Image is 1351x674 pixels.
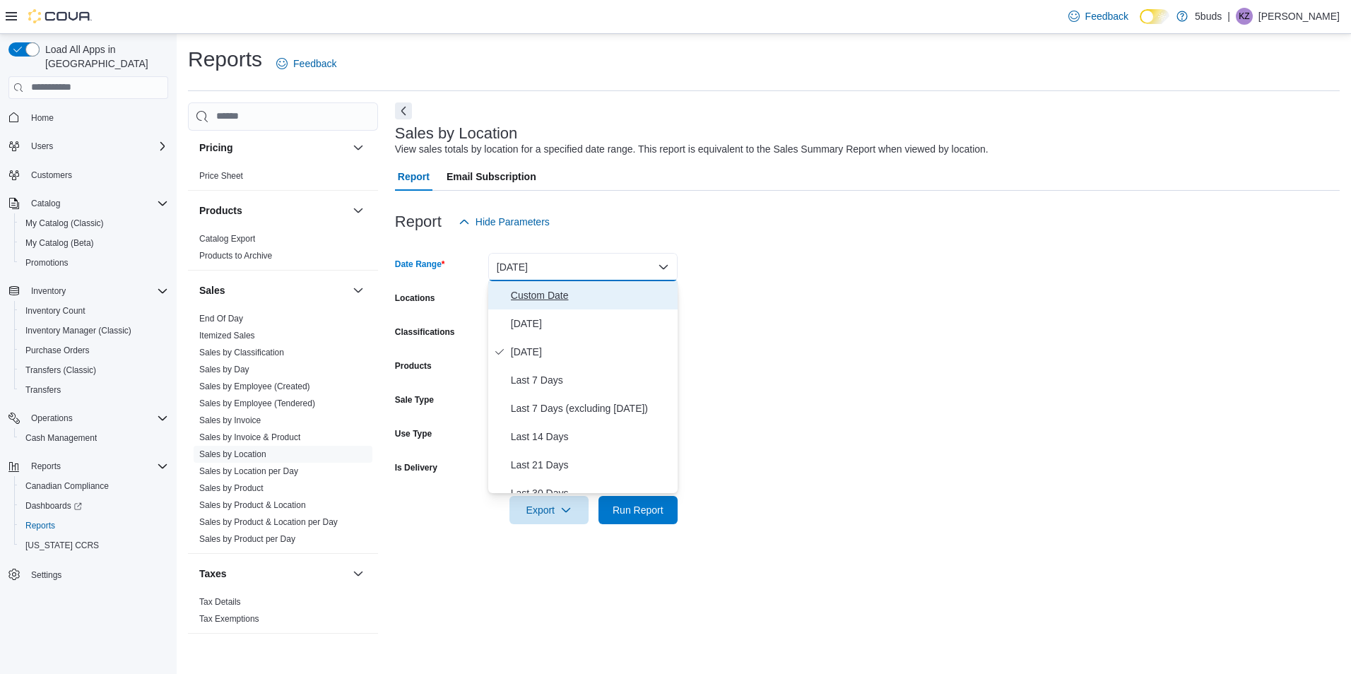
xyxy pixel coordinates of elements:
span: Last 30 Days [511,485,672,502]
a: Feedback [1063,2,1134,30]
button: Taxes [350,565,367,582]
input: Dark Mode [1140,9,1169,24]
span: Purchase Orders [25,345,90,356]
span: Inventory Count [20,302,168,319]
a: Itemized Sales [199,331,255,341]
a: Sales by Product & Location [199,500,306,510]
h3: Products [199,203,242,218]
a: Promotions [20,254,74,271]
a: Transfers (Classic) [20,362,102,379]
span: Itemized Sales [199,330,255,341]
button: Run Report [598,496,678,524]
a: Settings [25,567,67,584]
span: Last 21 Days [511,456,672,473]
button: Customers [3,165,174,185]
a: Dashboards [14,496,174,516]
span: Inventory Manager (Classic) [25,325,131,336]
span: Transfers (Classic) [25,365,96,376]
span: Catalog Export [199,233,255,244]
a: Sales by Employee (Tendered) [199,398,315,408]
label: Products [395,360,432,372]
span: Last 14 Days [511,428,672,445]
span: Tax Exemptions [199,613,259,625]
a: Feedback [271,49,342,78]
span: Cash Management [25,432,97,444]
button: Promotions [14,253,174,273]
a: Sales by Product [199,483,264,493]
span: Sales by Location per Day [199,466,298,477]
a: Tax Details [199,597,241,607]
h3: Sales [199,283,225,297]
a: My Catalog (Beta) [20,235,100,252]
span: Transfers [20,382,168,398]
span: Hide Parameters [476,215,550,229]
a: Sales by Day [199,365,249,374]
button: Inventory [3,281,174,301]
span: Reports [25,520,55,531]
button: [US_STATE] CCRS [14,536,174,555]
h1: Reports [188,45,262,73]
span: Sales by Location [199,449,266,460]
span: Report [398,162,430,191]
span: [DATE] [511,343,672,360]
div: Pricing [188,167,378,190]
span: My Catalog (Classic) [25,218,104,229]
label: Sale Type [395,394,434,406]
span: Canadian Compliance [20,478,168,495]
span: Email Subscription [447,162,536,191]
span: Inventory [31,285,66,297]
div: Taxes [188,593,378,633]
a: Catalog Export [199,234,255,244]
span: My Catalog (Beta) [25,237,94,249]
span: Settings [25,565,168,583]
span: Inventory Count [25,305,85,317]
p: | [1227,8,1230,25]
button: Users [3,136,174,156]
button: Taxes [199,567,347,581]
button: Pricing [199,141,347,155]
nav: Complex example [8,102,168,622]
a: Sales by Location [199,449,266,459]
a: Sales by Classification [199,348,284,357]
span: Sales by Employee (Tendered) [199,398,315,409]
a: Price Sheet [199,171,243,181]
button: [DATE] [488,253,678,281]
span: Last 7 Days [511,372,672,389]
span: Inventory [25,283,168,300]
button: Export [509,496,589,524]
span: Settings [31,569,61,581]
a: Transfers [20,382,66,398]
span: Sales by Product [199,483,264,494]
button: Operations [3,408,174,428]
a: Canadian Compliance [20,478,114,495]
div: View sales totals by location for a specified date range. This report is equivalent to the Sales ... [395,142,989,157]
span: Promotions [25,257,69,268]
a: Sales by Product per Day [199,534,295,544]
button: Users [25,138,59,155]
button: Reports [25,458,66,475]
button: My Catalog (Beta) [14,233,174,253]
h3: Pricing [199,141,232,155]
span: Cash Management [20,430,168,447]
p: 5buds [1195,8,1222,25]
button: Hide Parameters [453,208,555,236]
button: Purchase Orders [14,341,174,360]
span: Last 7 Days (excluding [DATE]) [511,400,672,417]
span: Operations [25,410,168,427]
a: Sales by Invoice [199,415,261,425]
span: Sales by Day [199,364,249,375]
button: Inventory Count [14,301,174,321]
span: Sales by Invoice & Product [199,432,300,443]
span: End Of Day [199,313,243,324]
span: [US_STATE] CCRS [25,540,99,551]
span: Users [31,141,53,152]
span: Transfers (Classic) [20,362,168,379]
span: Catalog [31,198,60,209]
h3: Sales by Location [395,125,518,142]
span: Sales by Invoice [199,415,261,426]
a: Inventory Count [20,302,91,319]
a: Dashboards [20,497,88,514]
span: Purchase Orders [20,342,168,359]
a: Home [25,110,59,126]
span: Load All Apps in [GEOGRAPHIC_DATA] [40,42,168,71]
